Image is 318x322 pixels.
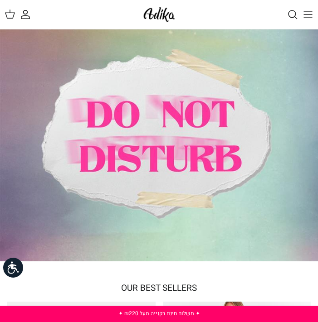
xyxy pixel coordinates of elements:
[298,5,318,24] button: Toggle menu
[278,5,298,24] a: חיפוש
[141,5,177,24] img: Adika IL
[20,5,40,24] a: החשבון שלי
[118,309,200,317] a: ✦ משלוח חינם בקנייה מעל ₪220 ✦
[121,282,197,294] a: OUR BEST SELLERS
